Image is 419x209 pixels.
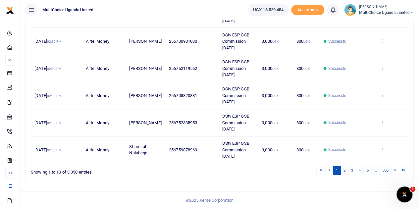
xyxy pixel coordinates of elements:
span: DStv ESP GSB Commission [DATE] [222,59,249,77]
span: MultiChoice Uganda Limited [359,10,414,16]
li: Ac [5,168,14,179]
span: MultiChoice Uganda Limited [40,7,96,13]
span: DStv ESP GSB Commission [DATE] [222,114,249,131]
span: [PERSON_NAME] [129,93,161,98]
li: M [5,55,14,66]
span: [DATE] [34,147,61,152]
span: Airtel Money [86,147,109,152]
span: Successful [328,147,347,153]
a: 335 [379,166,391,175]
span: [PERSON_NAME] [129,120,161,125]
div: Showing 1 to 10 of 3,350 entries [31,165,185,176]
span: Shamirah Nalubega [129,144,147,156]
a: logo-small logo-large logo-large [6,7,14,12]
span: DStv ESP GSB Commission [DATE] [222,32,249,50]
span: 1 [410,186,415,192]
span: [DATE] [34,93,61,98]
a: 1 [333,166,341,175]
span: UGX 18,529,454 [253,7,284,13]
a: UGX 18,529,454 [248,4,288,16]
span: 3,000 [262,120,279,125]
span: DStv ESP GSB Commission [DATE] [222,86,249,104]
small: UGX [272,40,279,43]
span: 800 [296,39,310,44]
a: 2 [340,166,348,175]
span: 3,000 [262,93,279,98]
span: 3,000 [262,147,279,152]
span: [DATE] [34,66,61,71]
span: Successful [328,120,347,126]
span: Successful [328,93,347,99]
span: 3,000 [262,39,279,44]
small: UGX [303,94,310,98]
span: [DATE] [34,39,61,44]
a: Add money [291,7,324,12]
span: DStv ESP GSB Commission [DATE] [222,5,249,23]
span: 800 [296,120,310,125]
a: profile-user [PERSON_NAME] MultiChoice Uganda Limited [344,4,414,16]
span: Airtel Money [86,39,109,44]
small: UGX [303,148,310,152]
img: logo-small [6,6,14,14]
span: 256752335953 [169,120,197,125]
span: Airtel Money [86,93,109,98]
span: 256708820881 [169,93,197,98]
span: [PERSON_NAME] [129,39,161,44]
span: Add money [291,5,324,16]
small: UGX [272,121,279,125]
li: Toup your wallet [291,5,324,16]
img: profile-user [344,4,356,16]
span: Airtel Money [86,120,109,125]
span: [PERSON_NAME] [129,66,161,71]
span: 800 [296,147,310,152]
iframe: Intercom live chat [396,186,412,202]
small: 02:30 PM [47,40,62,43]
span: 256759878969 [169,147,197,152]
span: [DATE] [34,120,61,125]
span: Successful [328,38,347,44]
span: 256752119562 [169,66,197,71]
small: 02:30 PM [47,67,62,71]
small: 02:30 PM [47,94,62,98]
small: UGX [303,40,310,43]
a: 4 [356,166,364,175]
li: Wallet ballance [245,4,291,16]
a: 5 [363,166,371,175]
span: 800 [296,93,310,98]
small: UGX [272,67,279,71]
span: 800 [296,66,310,71]
span: Successful [328,66,347,72]
small: UGX [303,121,310,125]
span: Airtel Money [86,66,109,71]
small: UGX [272,94,279,98]
small: 02:30 PM [47,148,62,152]
small: UGX [303,67,310,71]
small: UGX [272,148,279,152]
span: 256700901030 [169,39,197,44]
a: 3 [348,166,356,175]
small: 02:30 PM [47,121,62,125]
span: 3,000 [262,66,279,71]
small: [PERSON_NAME] [359,4,414,10]
span: DStv ESP GSB Commission [DATE] [222,141,249,159]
